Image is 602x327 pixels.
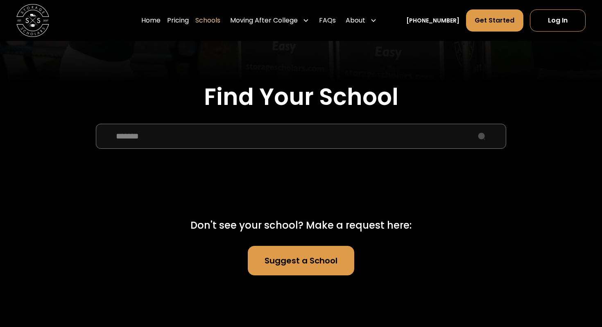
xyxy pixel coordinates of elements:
[346,16,365,25] div: About
[248,246,354,275] a: Suggest a School
[141,9,161,32] a: Home
[190,218,412,233] div: Don't see your school? Make a request here:
[466,9,523,32] a: Get Started
[16,4,49,37] img: Storage Scholars main logo
[530,9,586,32] a: Log In
[342,9,380,32] div: About
[195,9,220,32] a: Schools
[319,9,336,32] a: FAQs
[406,16,459,25] a: [PHONE_NUMBER]
[167,9,189,32] a: Pricing
[227,9,312,32] div: Moving After College
[16,83,586,111] h2: Find Your School
[16,124,586,185] form: School Select Form
[230,16,298,25] div: Moving After College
